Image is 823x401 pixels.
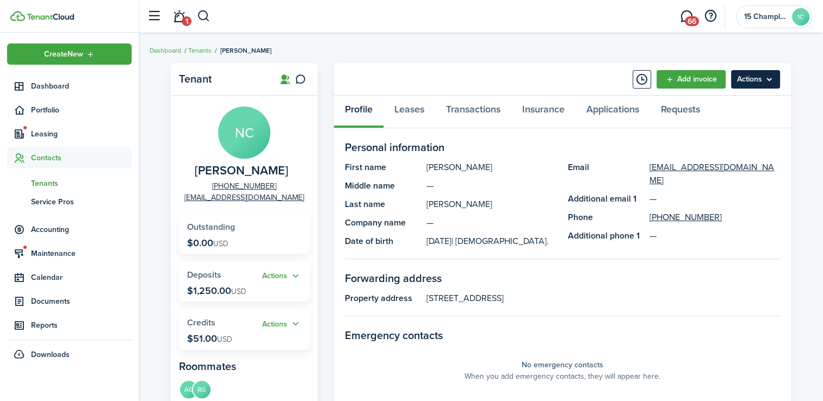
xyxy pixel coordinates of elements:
[187,237,228,248] p: $0.00
[187,333,232,344] p: $51.00
[31,319,132,331] span: Reports
[218,106,270,159] avatar-text: NC
[345,198,421,211] panel-main-title: Last name
[31,272,132,283] span: Calendar
[31,80,132,92] span: Dashboard
[345,292,421,305] panel-main-title: Property address
[7,192,132,211] a: Service Pros
[650,96,711,128] a: Requests
[31,349,70,360] span: Downloads
[169,3,189,30] a: Notifications
[568,161,644,187] panel-main-title: Email
[31,128,132,140] span: Leasing
[649,211,722,224] a: [PHONE_NUMBER]
[568,229,644,242] panel-main-title: Additional phone 1
[465,371,660,382] panel-main-placeholder-description: When you add emergency contacts, they will appear here.
[262,318,301,330] button: Open menu
[187,268,221,281] span: Deposits
[383,96,435,128] a: Leases
[633,70,651,89] button: Timeline
[657,70,726,89] a: Add invoice
[568,211,644,224] panel-main-title: Phone
[31,224,132,235] span: Accounting
[179,73,266,85] panel-main-title: Tenant
[451,235,549,247] span: | [DEMOGRAPHIC_DATA].
[231,286,246,297] span: USD
[220,46,271,55] span: [PERSON_NAME]
[685,16,699,26] span: 66
[701,7,720,26] button: Open resource center
[262,270,301,283] button: Actions
[7,76,132,97] a: Dashboard
[179,358,310,374] panel-main-subtitle: Roommates
[187,221,235,233] span: Outstanding
[184,192,304,203] a: [EMAIL_ADDRESS][DOMAIN_NAME]
[212,180,276,192] a: [PHONE_NUMBER]
[345,161,421,174] panel-main-title: First name
[31,104,132,116] span: Portfolio
[31,152,132,164] span: Contacts
[426,179,557,192] panel-main-description: —
[217,334,232,345] span: USD
[426,216,557,229] panel-main-description: —
[7,315,132,336] a: Reports
[426,161,557,174] panel-main-description: [PERSON_NAME]
[345,235,421,248] panel-main-title: Date of birth
[744,13,788,21] span: 15 Champlain LLC
[31,196,132,208] span: Service Pros
[31,296,132,307] span: Documents
[345,327,780,343] panel-main-section-title: Emergency contacts
[187,316,215,329] span: Credits
[262,318,301,330] button: Actions
[649,161,780,187] a: [EMAIL_ADDRESS][DOMAIN_NAME]
[10,11,25,21] img: TenantCloud
[193,381,211,398] avatar-text: RG
[576,96,650,128] a: Applications
[150,46,181,55] a: Dashboard
[345,179,421,192] panel-main-title: Middle name
[345,270,780,286] panel-main-section-title: Forwarding address
[345,216,421,229] panel-main-title: Company name
[187,285,246,296] p: $1,250.00
[31,248,132,259] span: Maintenance
[522,359,603,371] panel-main-placeholder-title: No emergency contacts
[7,43,132,65] button: Open menu
[426,198,557,211] panel-main-description: [PERSON_NAME]
[31,178,132,189] span: Tenants
[792,8,809,26] avatar-text: 1C
[345,139,780,155] panel-main-section-title: Personal information
[7,174,132,192] a: Tenants
[568,192,644,205] panel-main-title: Additional email 1
[676,3,697,30] a: Messaging
[195,164,288,178] span: Nicole Crowningshield
[27,14,74,20] img: TenantCloud
[426,292,780,305] panel-main-description: [STREET_ADDRESS]
[144,6,164,27] button: Open sidebar
[426,235,557,248] panel-main-description: [DATE]
[731,70,780,89] button: Open menu
[731,70,780,89] menu-btn: Actions
[435,96,511,128] a: Transactions
[197,7,211,26] button: Search
[182,16,191,26] span: 1
[44,51,83,58] span: Create New
[180,381,197,398] avatar-text: AG
[262,270,301,283] button: Open menu
[213,238,228,249] span: USD
[511,96,576,128] a: Insurance
[188,46,212,55] a: Tenants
